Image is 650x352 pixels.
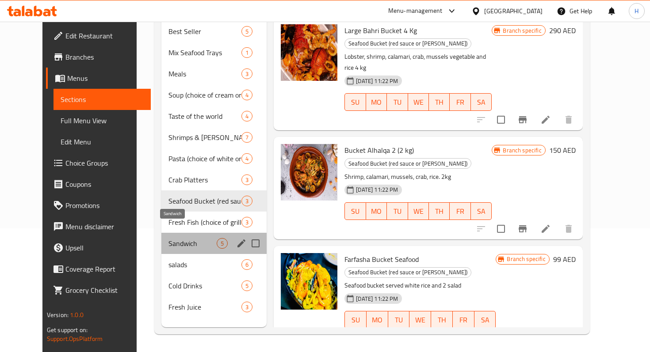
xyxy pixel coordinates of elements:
nav: Menu sections [161,17,267,321]
button: FR [450,93,470,111]
h6: 150 AED [549,144,576,156]
button: FR [450,202,470,220]
span: Choice Groups [65,158,144,168]
span: MO [370,96,383,109]
button: Branch-specific-item [512,109,533,130]
a: Choice Groups [46,152,151,174]
button: TH [431,311,453,329]
span: 7 [242,133,252,142]
span: 4 [242,112,252,121]
div: Fresh Juice3 [161,296,267,318]
span: Fresh Fish (choice of grilled or fried) [168,217,241,227]
span: SU [348,205,362,218]
span: Bucket Alhalqa 2 (2 kg) [344,144,414,157]
div: Meals [168,68,241,79]
div: Seafood Bucket (red sauce or curry) [344,267,471,278]
a: Edit Restaurant [46,25,151,46]
span: MO [370,205,383,218]
a: Upsell [46,237,151,258]
span: Fresh Juice [168,302,241,312]
span: [DATE] 11:22 PM [352,77,401,85]
span: 3 [242,197,252,205]
a: Coupons [46,174,151,195]
span: Soup (choice of cream or red sauce) [168,90,241,100]
span: 3 [242,303,252,311]
button: TU [387,93,408,111]
button: TH [429,93,450,111]
button: edit [235,237,248,250]
div: Shrimps & [PERSON_NAME] & Crab7 [161,127,267,148]
div: Meals3 [161,63,267,84]
button: WE [408,202,429,220]
div: Seafood Bucket (red sauce or [PERSON_NAME])3 [161,190,267,212]
h6: 99 AED [553,253,576,265]
span: 5 [242,27,252,36]
div: Mix Seafood Trays1 [161,42,267,63]
span: WE [412,205,425,218]
span: Full Menu View [61,115,144,126]
span: Edit Menu [61,136,144,147]
span: Crab Platters [168,174,241,185]
div: Shrimps & lobster & Crab [168,132,241,143]
span: 4 [242,155,252,163]
span: Coverage Report [65,264,144,274]
button: MO [366,93,387,111]
span: Get support on: [47,324,88,336]
button: WE [409,311,431,329]
button: SU [344,202,366,220]
span: Branch specific [499,26,545,35]
span: Grocery Checklist [65,285,144,295]
div: items [241,217,252,227]
div: Best Seller [168,26,241,37]
span: SA [474,96,488,109]
a: Branches [46,46,151,68]
button: FR [453,311,474,329]
span: Sections [61,94,144,105]
a: Edit menu item [540,223,551,234]
span: Edit Restaurant [65,30,144,41]
button: delete [558,109,579,130]
span: SU [348,314,363,326]
div: Cold Drinks5 [161,275,267,296]
button: TU [387,202,408,220]
span: Menus [67,73,144,83]
button: SA [471,202,492,220]
img: Large Bahri Bucket 4 Kg [281,24,337,81]
button: delete [558,327,579,348]
span: [DATE] 11:22 PM [352,185,401,194]
button: SU [344,93,366,111]
span: TU [392,314,406,326]
button: WE [408,93,429,111]
div: items [241,196,252,206]
button: SU [344,311,367,329]
span: 1.0.0 [70,309,84,321]
span: TU [390,96,404,109]
span: 3 [242,218,252,227]
span: Menu disclaimer [65,221,144,232]
span: Taste of the world [168,111,241,121]
a: Full Menu View [54,110,151,131]
div: Menu-management [388,6,443,16]
span: 5 [217,239,227,248]
span: Branch specific [499,146,545,155]
button: delete [558,218,579,239]
span: MO [370,314,385,326]
span: Mix Seafood Trays [168,47,241,58]
span: [DATE] 11:22 PM [352,295,401,303]
a: Sections [54,89,151,110]
div: Taste of the world4 [161,106,267,127]
span: Shrimps & [PERSON_NAME] & Crab [168,132,241,143]
div: items [241,68,252,79]
a: Promotions [46,195,151,216]
span: Sandwich [168,238,217,249]
div: items [241,47,252,58]
button: MO [366,202,387,220]
span: WE [413,314,428,326]
span: SA [478,314,493,326]
a: Menu disclaimer [46,216,151,237]
button: SA [471,93,492,111]
span: TU [390,205,404,218]
span: Select to update [492,220,510,238]
span: SU [348,96,362,109]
